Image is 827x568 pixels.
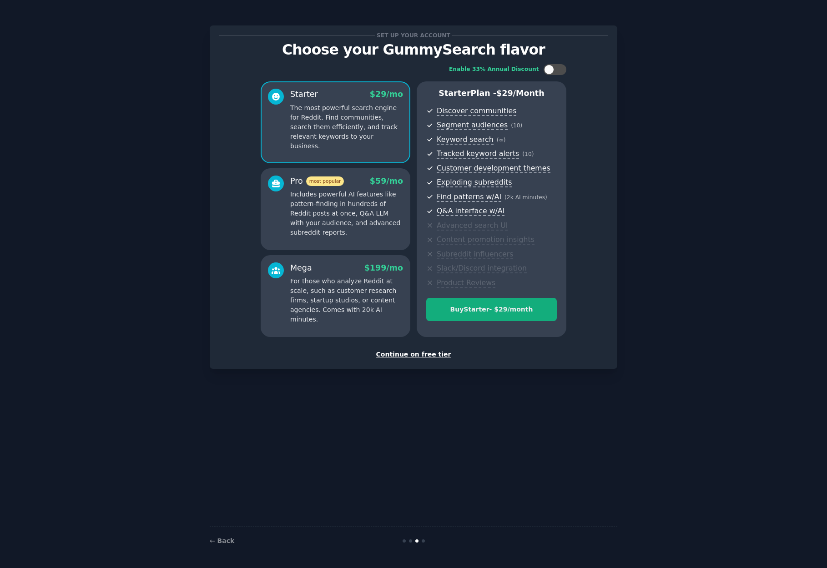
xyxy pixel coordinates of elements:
button: BuyStarter- $29/month [426,298,557,321]
span: Tracked keyword alerts [437,149,519,159]
div: Mega [290,262,312,274]
span: Segment audiences [437,121,508,130]
span: Set up your account [375,30,452,40]
span: ( 10 ) [511,122,522,129]
span: $ 199 /mo [364,263,403,272]
p: Choose your GummySearch flavor [219,42,608,58]
a: ← Back [210,537,234,544]
p: Starter Plan - [426,88,557,99]
p: For those who analyze Reddit at scale, such as customer research firms, startup studios, or conte... [290,276,403,324]
span: Advanced search UI [437,221,508,231]
span: Q&A interface w/AI [437,206,504,216]
span: $ 29 /mo [370,90,403,99]
div: Starter [290,89,318,100]
span: ( ∞ ) [497,137,506,143]
span: Subreddit influencers [437,250,513,259]
p: Includes powerful AI features like pattern-finding in hundreds of Reddit posts at once, Q&A LLM w... [290,190,403,237]
span: ( 2k AI minutes ) [504,194,547,201]
span: Content promotion insights [437,235,535,245]
span: Product Reviews [437,278,495,288]
span: ( 10 ) [522,151,534,157]
span: $ 59 /mo [370,176,403,186]
span: $ 29 /month [496,89,545,98]
div: Continue on free tier [219,350,608,359]
div: Enable 33% Annual Discount [449,65,539,74]
span: Slack/Discord integration [437,264,527,273]
span: Find patterns w/AI [437,192,501,202]
span: Discover communities [437,106,516,116]
p: The most powerful search engine for Reddit. Find communities, search them efficiently, and track ... [290,103,403,151]
span: Keyword search [437,135,494,145]
div: Pro [290,176,344,187]
span: most popular [306,176,344,186]
div: Buy Starter - $ 29 /month [427,305,556,314]
span: Customer development themes [437,164,550,173]
span: Exploding subreddits [437,178,512,187]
